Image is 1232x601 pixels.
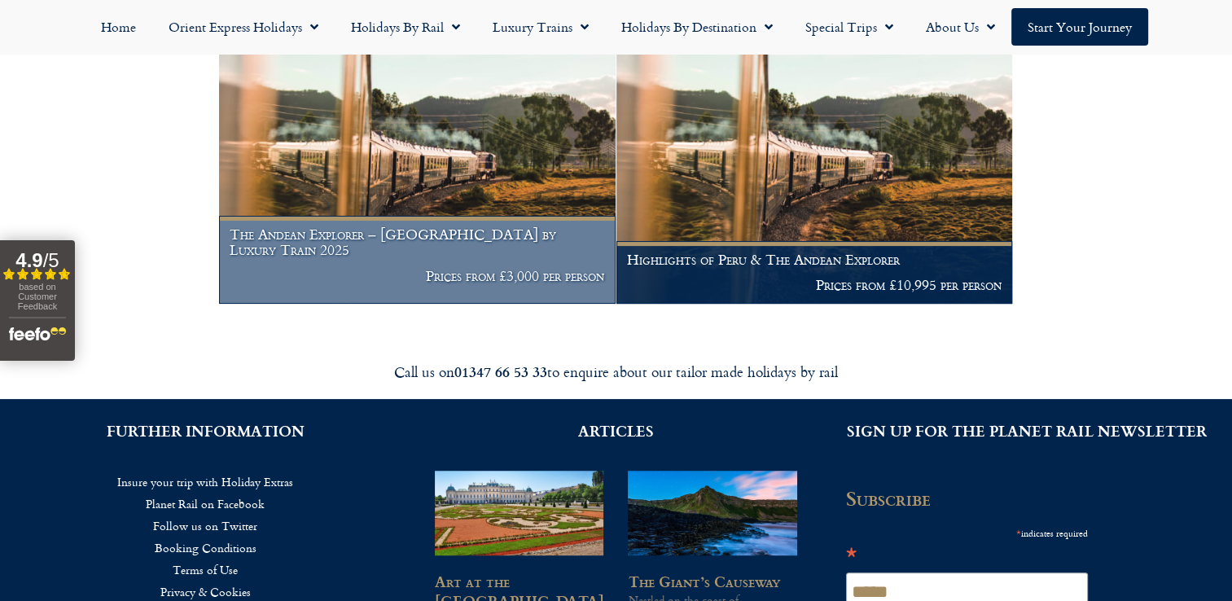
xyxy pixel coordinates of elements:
p: Prices from £3,000 per person [230,268,604,284]
a: Holidays by Rail [335,8,476,46]
a: Holidays by Destination [605,8,789,46]
a: Orient Express Holidays [152,8,335,46]
a: The Giant’s Causeway [628,570,779,592]
a: Home [85,8,152,46]
a: Insure your trip with Holiday Extras [24,471,386,493]
a: Planet Rail on Facebook [24,493,386,515]
strong: 01347 66 53 33 [454,361,547,382]
a: Start your Journey [1011,8,1148,46]
a: Special Trips [789,8,910,46]
nav: Menu [8,8,1224,46]
div: indicates required [846,522,1089,542]
a: About Us [910,8,1011,46]
h2: SIGN UP FOR THE PLANET RAIL NEWSLETTER [846,423,1208,438]
a: Luxury Trains [476,8,605,46]
h1: Highlights of Peru & The Andean Explorer [627,252,1002,268]
h2: ARTICLES [435,423,796,438]
a: Highlights of Peru & The Andean Explorer Prices from £10,995 per person [616,34,1014,305]
a: Follow us on Twitter [24,515,386,537]
div: Call us on to enquire about our tailor made holidays by rail [160,362,1072,381]
h1: The Andean Explorer – [GEOGRAPHIC_DATA] by Luxury Train 2025 [230,226,604,258]
a: The Andean Explorer – [GEOGRAPHIC_DATA] by Luxury Train 2025 Prices from £3,000 per person [219,34,616,305]
a: Terms of Use [24,559,386,581]
a: Booking Conditions [24,537,386,559]
h2: Subscribe [846,487,1098,510]
h2: FURTHER INFORMATION [24,423,386,438]
p: Prices from £10,995 per person [627,277,1002,293]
